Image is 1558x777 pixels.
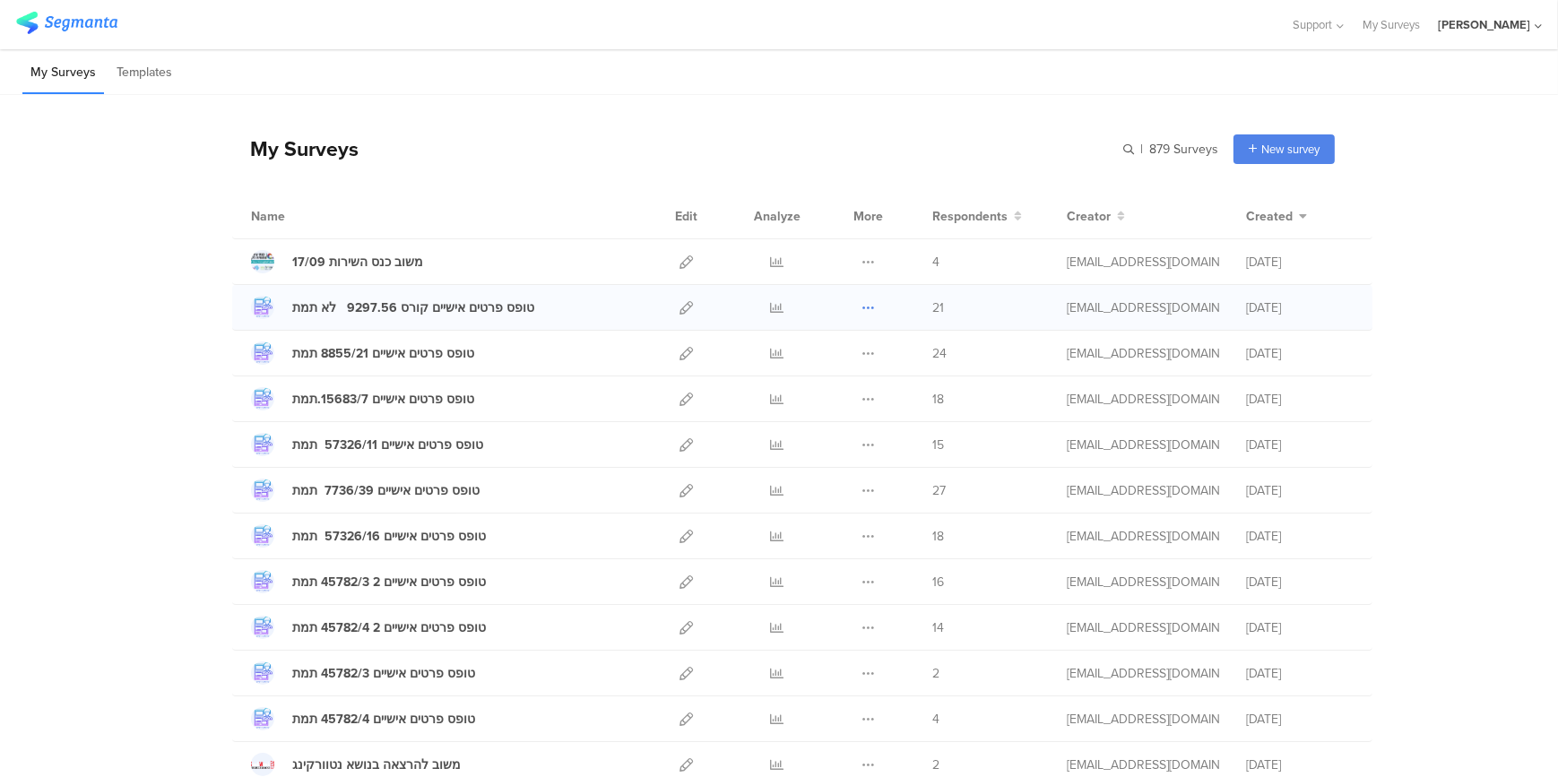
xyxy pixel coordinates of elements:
[1294,16,1333,33] span: Support
[1067,207,1111,226] span: Creator
[667,194,705,238] div: Edit
[1067,481,1219,500] div: jb-onboarding@johnbryce.co.il
[292,618,486,637] div: טופס פרטים אישיים 2 45782/4 תמת
[932,298,944,317] span: 21
[1261,141,1320,158] span: New survey
[932,436,944,454] span: 15
[1067,710,1219,729] div: jb-onboarding@johnbryce.co.il
[292,436,483,454] div: טופס פרטים אישיים 57326/11 תמת
[1067,436,1219,454] div: jb-onboarding@johnbryce.co.il
[108,52,180,94] li: Templates
[16,12,117,34] img: segmanta logo
[251,524,486,548] a: טופס פרטים אישיים 57326/16 תמת
[1149,140,1218,159] span: 879 Surveys
[1246,710,1354,729] div: [DATE]
[251,753,461,776] a: משוב להרצאה בנושא נטוורקינג
[292,755,461,774] div: משוב להרצאה בנושא נטוורקינג
[1438,16,1530,33] div: [PERSON_NAME]
[292,573,486,591] div: טופס פרטים אישיים 2 45782/3 תמת
[1067,207,1125,226] button: Creator
[1246,207,1293,226] span: Created
[292,298,534,317] div: טופס פרטים אישיים קורס 9297.56 לא תמת
[22,52,104,94] li: My Surveys
[750,194,804,238] div: Analyze
[251,296,534,319] a: טופס פרטים אישיים קורס 9297.56 לא תמת
[1246,344,1354,363] div: [DATE]
[932,573,944,591] span: 16
[1246,436,1354,454] div: [DATE]
[251,341,474,365] a: טופס פרטים אישיים 8855/21 תמת
[1246,390,1354,409] div: [DATE]
[232,134,359,164] div: My Surveys
[1246,755,1354,774] div: [DATE]
[932,207,1008,226] span: Respondents
[1246,664,1354,683] div: [DATE]
[251,707,475,730] a: טופס פרטים אישיים 45782/4 תמת
[1067,527,1219,546] div: jb-onboarding@johnbryce.co.il
[1246,527,1354,546] div: [DATE]
[932,344,947,363] span: 24
[932,755,939,774] span: 2
[1246,207,1307,226] button: Created
[292,527,486,546] div: טופס פרטים אישיים 57326/16 תמת
[1067,573,1219,591] div: jb-onboarding@johnbryce.co.il
[1246,618,1354,637] div: [DATE]
[1067,390,1219,409] div: jb-onboarding@johnbryce.co.il
[932,527,944,546] span: 18
[1067,664,1219,683] div: jb-onboarding@johnbryce.co.il
[932,618,944,637] span: 14
[932,664,939,683] span: 2
[1138,140,1146,159] span: |
[932,710,939,729] span: 4
[932,253,939,272] span: 4
[292,253,423,272] div: משוב כנס השירות 17/09
[1067,344,1219,363] div: jb-onboarding@johnbryce.co.il
[932,207,1022,226] button: Respondents
[1067,253,1219,272] div: jb-onboarding@johnbryce.co.il
[292,664,475,683] div: טופס פרטים אישיים 45782/3 תמת
[1246,573,1354,591] div: [DATE]
[251,250,423,273] a: משוב כנס השירות 17/09
[1067,618,1219,637] div: jb-onboarding@johnbryce.co.il
[292,344,474,363] div: טופס פרטים אישיים 8855/21 תמת
[1246,298,1354,317] div: [DATE]
[292,481,480,500] div: טופס פרטים אישיים 7736/39 תמת
[1067,755,1219,774] div: jb-onboarding@johnbryce.co.il
[1246,253,1354,272] div: [DATE]
[251,570,486,593] a: טופס פרטים אישיים 2 45782/3 תמת
[292,390,474,409] div: טופס פרטים אישיים 15683/7.תמת
[251,616,486,639] a: טופס פרטים אישיים 2 45782/4 תמת
[251,661,475,685] a: טופס פרטים אישיים 45782/3 תמת
[932,390,944,409] span: 18
[1246,481,1354,500] div: [DATE]
[251,387,474,410] a: טופס פרטים אישיים 15683/7.תמת
[251,433,483,456] a: טופס פרטים אישיים 57326/11 תמת
[849,194,887,238] div: More
[932,481,946,500] span: 27
[1067,298,1219,317] div: jb-onboarding@johnbryce.co.il
[251,479,480,502] a: טופס פרטים אישיים 7736/39 תמת
[292,710,475,729] div: טופס פרטים אישיים 45782/4 תמת
[251,207,359,226] div: Name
